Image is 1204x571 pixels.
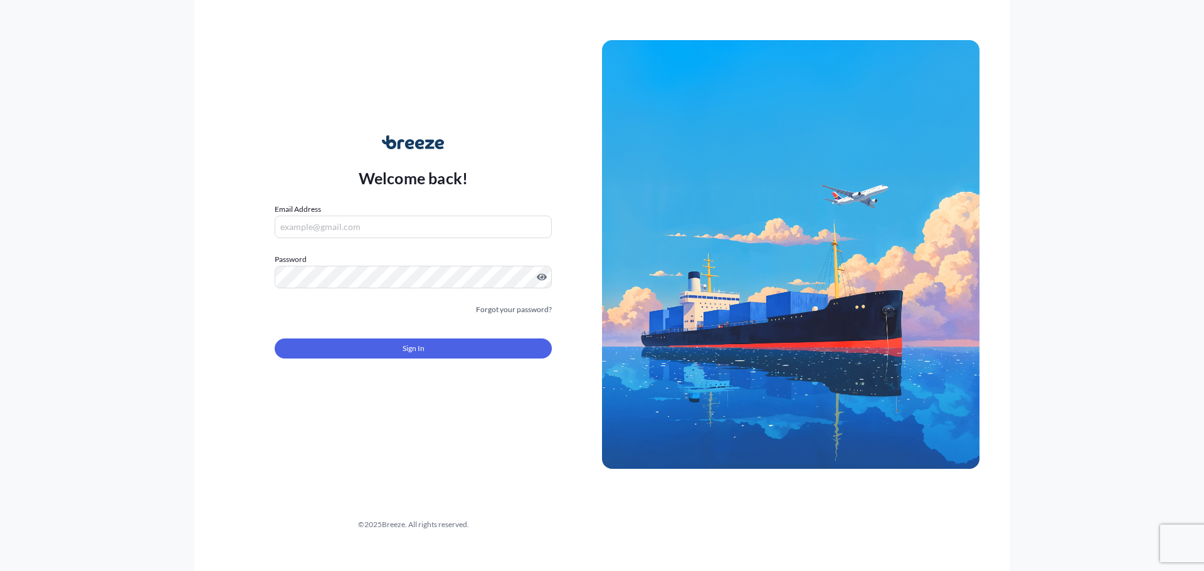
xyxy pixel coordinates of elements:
input: example@gmail.com [275,216,552,238]
img: Ship illustration [602,40,980,469]
span: Sign In [403,342,425,355]
p: Welcome back! [359,168,468,188]
button: Show password [537,272,547,282]
div: © 2025 Breeze. All rights reserved. [224,518,602,531]
button: Sign In [275,338,552,359]
label: Password [275,253,552,266]
a: Forgot your password? [476,303,552,316]
label: Email Address [275,203,321,216]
